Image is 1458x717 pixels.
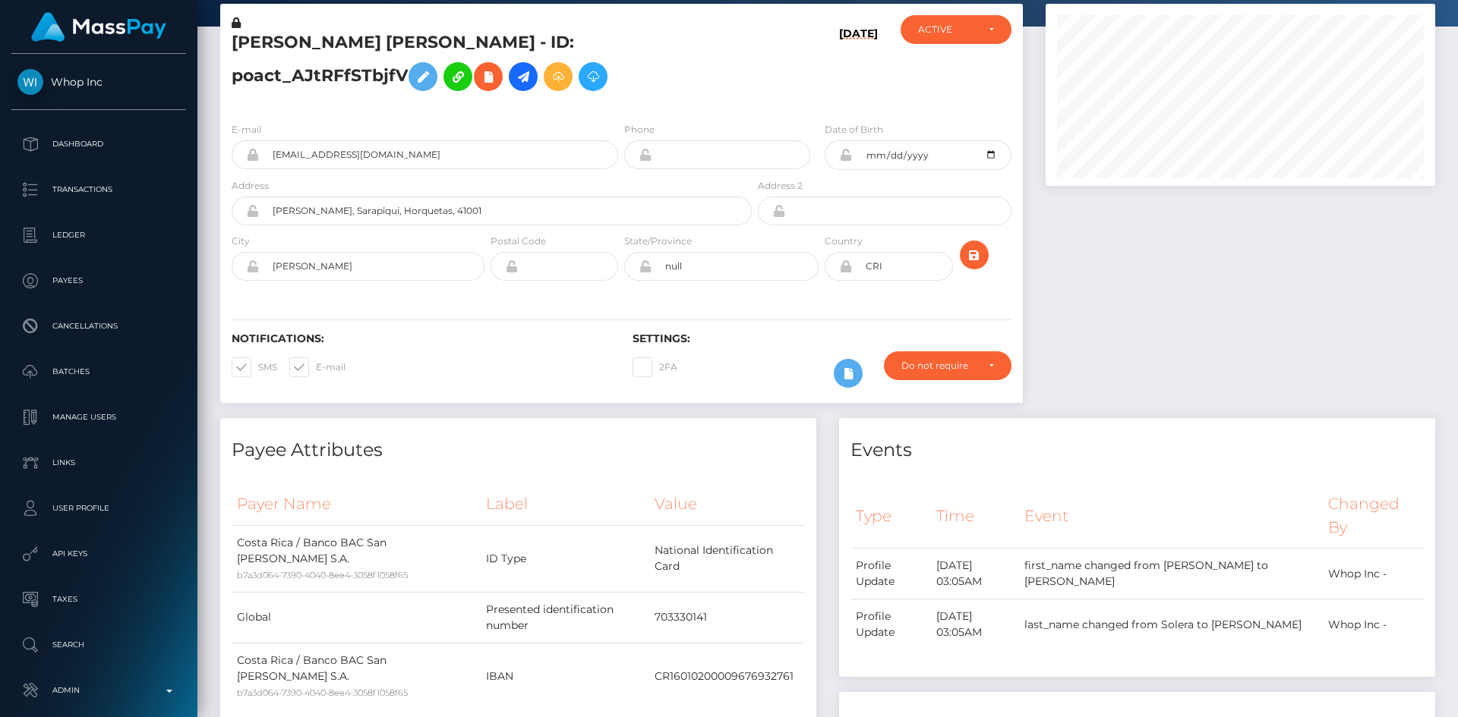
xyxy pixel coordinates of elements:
td: Costa Rica / Banco BAC San [PERSON_NAME] S.A. [232,643,481,709]
a: Search [11,626,186,664]
div: Do not require [901,360,977,372]
h4: Payee Attributes [232,437,805,464]
p: Cancellations [17,315,180,338]
a: Ledger [11,216,186,254]
h6: [DATE] [839,27,878,104]
td: Whop Inc - [1323,549,1424,599]
td: Whop Inc - [1323,599,1424,650]
label: E-mail [232,123,261,137]
label: Address 2 [758,179,803,193]
a: User Profile [11,489,186,527]
img: MassPay Logo [31,12,166,42]
p: Taxes [17,588,180,611]
p: Payees [17,269,180,292]
a: Admin [11,671,186,709]
div: ACTIVE [918,24,977,36]
small: b7a3d064-7390-4040-8ee4-3058f1058f65 [237,687,408,698]
td: Profile Update [850,599,931,650]
td: National Identification Card [649,525,806,592]
label: SMS [232,357,277,377]
th: Type [850,483,931,548]
h6: Settings: [633,332,1011,345]
h6: Notifications: [232,332,610,345]
h5: [PERSON_NAME] [PERSON_NAME] - ID: poact_AJtRFfSTbjfV [232,31,743,99]
th: Changed By [1323,483,1424,548]
p: User Profile [17,497,180,520]
th: Event [1019,483,1323,548]
h4: Events [850,437,1424,464]
td: [DATE] 03:05AM [931,549,1019,599]
td: 703330141 [649,592,806,643]
td: [DATE] 03:05AM [931,599,1019,650]
button: ACTIVE [901,15,1011,44]
a: Manage Users [11,398,186,436]
img: Whop Inc [17,69,43,95]
p: Links [17,451,180,474]
td: last_name changed from Solera to [PERSON_NAME] [1019,599,1323,650]
p: Batches [17,360,180,383]
a: Payees [11,262,186,300]
th: Label [481,483,649,525]
small: b7a3d064-7390-4040-8ee4-3058f1058f65 [237,570,408,580]
td: Presented identification number [481,592,649,643]
button: Do not require [884,351,1011,380]
p: Transactions [17,178,180,201]
a: Links [11,444,186,482]
td: first_name changed from [PERSON_NAME] to [PERSON_NAME] [1019,549,1323,599]
td: Profile Update [850,549,931,599]
td: CR16010200009676932761 [649,643,806,709]
label: Address [232,179,269,193]
th: Value [649,483,806,525]
label: 2FA [633,357,677,377]
a: Initiate Payout [509,62,538,91]
td: Costa Rica / Banco BAC San [PERSON_NAME] S.A. [232,525,481,592]
th: Payer Name [232,483,481,525]
a: Taxes [11,580,186,618]
th: Time [931,483,1019,548]
label: City [232,234,250,248]
p: Search [17,634,180,656]
a: Cancellations [11,307,186,345]
span: Whop Inc [11,75,186,89]
p: API Keys [17,542,180,565]
p: Admin [17,679,180,702]
p: Dashboard [17,133,180,156]
td: Global [232,592,481,643]
label: Postal Code [491,234,546,248]
a: Transactions [11,171,186,209]
label: Phone [624,123,655,137]
a: API Keys [11,535,186,573]
p: Ledger [17,224,180,247]
label: Country [825,234,863,248]
a: Batches [11,353,186,391]
label: State/Province [624,234,692,248]
label: E-mail [289,357,346,377]
td: ID Type [481,525,649,592]
p: Manage Users [17,406,180,429]
label: Date of Birth [825,123,883,137]
a: Dashboard [11,125,186,163]
td: IBAN [481,643,649,709]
